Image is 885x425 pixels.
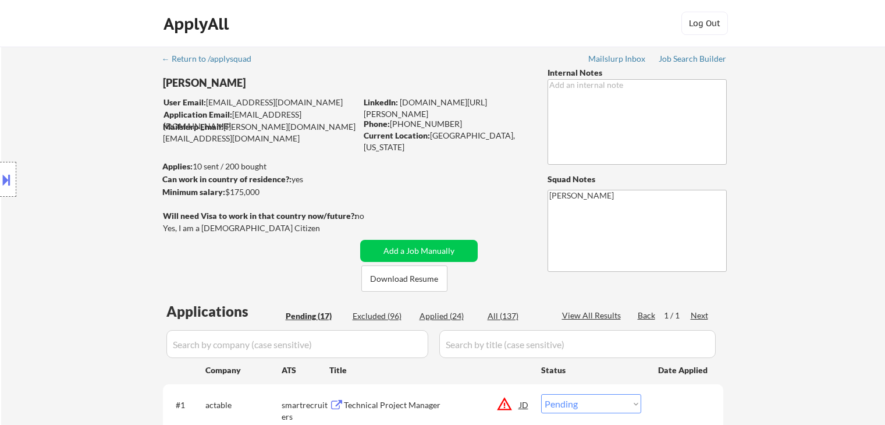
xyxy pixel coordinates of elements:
div: ← Return to /applysquad [162,55,262,63]
strong: Can work in country of residence?: [162,174,292,184]
div: Status [541,359,641,380]
div: [EMAIL_ADDRESS][DOMAIN_NAME] [164,109,356,132]
a: Mailslurp Inbox [588,54,646,66]
input: Search by company (case sensitive) [166,330,428,358]
a: Job Search Builder [659,54,727,66]
div: Internal Notes [548,67,727,79]
div: 10 sent / 200 bought [162,161,356,172]
strong: Phone: [364,119,390,129]
div: JD [518,394,530,415]
div: Technical Project Manager [344,399,520,411]
div: $175,000 [162,186,356,198]
button: Download Resume [361,265,447,292]
div: Yes, I am a [DEMOGRAPHIC_DATA] Citizen [163,222,360,234]
div: actable [205,399,282,411]
div: All (137) [488,310,546,322]
div: [GEOGRAPHIC_DATA], [US_STATE] [364,130,528,153]
div: no [355,210,388,222]
div: [PERSON_NAME][DOMAIN_NAME][EMAIL_ADDRESS][DOMAIN_NAME] [163,121,356,144]
div: View All Results [562,310,624,321]
div: smartrecruiters [282,399,329,422]
div: yes [162,173,353,185]
div: Applications [166,304,282,318]
div: Date Applied [658,364,709,376]
a: [DOMAIN_NAME][URL][PERSON_NAME] [364,97,487,119]
div: Squad Notes [548,173,727,185]
div: #1 [176,399,196,411]
div: [EMAIL_ADDRESS][DOMAIN_NAME] [164,97,356,108]
div: Applied (24) [420,310,478,322]
div: Pending (17) [286,310,344,322]
strong: Current Location: [364,130,430,140]
strong: Will need Visa to work in that country now/future?: [163,211,357,221]
div: Job Search Builder [659,55,727,63]
input: Search by title (case sensitive) [439,330,716,358]
div: 1 / 1 [664,310,691,321]
div: ApplyAll [164,14,232,34]
strong: LinkedIn: [364,97,398,107]
div: Next [691,310,709,321]
div: ATS [282,364,329,376]
button: Log Out [681,12,728,35]
div: Mailslurp Inbox [588,55,646,63]
div: Company [205,364,282,376]
div: [PERSON_NAME] [163,76,402,90]
button: warning_amber [496,396,513,412]
div: Title [329,364,530,376]
div: Back [638,310,656,321]
div: [PHONE_NUMBER] [364,118,528,130]
div: Excluded (96) [353,310,411,322]
button: Add a Job Manually [360,240,478,262]
a: ← Return to /applysquad [162,54,262,66]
